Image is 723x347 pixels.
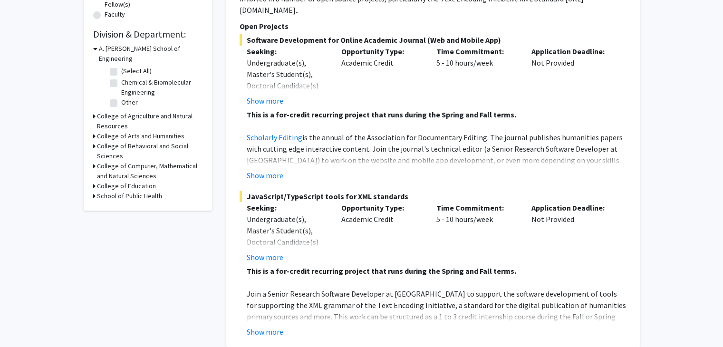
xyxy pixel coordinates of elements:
div: Academic Credit [334,46,429,106]
h2: Division & Department: [93,29,202,40]
h3: School of Public Health [97,191,162,201]
h3: A. [PERSON_NAME] School of Engineering [99,44,202,64]
label: (Select All) [121,66,152,76]
p: Open Projects [240,20,627,32]
label: Faculty [105,10,125,19]
label: Chemical & Biomolecular Engineering [121,77,200,97]
div: Undergraduate(s), Master's Student(s), Doctoral Candidate(s) (PhD, MD, DMD, PharmD, etc.) [247,57,328,114]
p: Seeking: [247,202,328,213]
p: Time Commitment: [436,202,517,213]
div: Undergraduate(s), Master's Student(s), Doctoral Candidate(s) (PhD, MD, DMD, PharmD, etc.) [247,213,328,270]
label: Other [121,97,138,107]
button: Show more [247,326,283,337]
div: Not Provided [524,202,619,263]
p: Opportunity Type: [341,202,422,213]
strong: This is a for-credit recurring project that runs during the Spring and Fall terms. [247,110,516,119]
a: Scholarly Editing [247,133,302,142]
span: Software Development for Online Academic Journal (Web and Mobile App) [240,34,627,46]
p: Seeking: [247,46,328,57]
p: Application Deadline: [531,202,612,213]
button: Show more [247,251,283,263]
iframe: Chat [7,304,40,340]
p: Join a Senior Research Software Developer at [GEOGRAPHIC_DATA] to support the software developmen... [247,288,627,334]
div: Not Provided [524,46,619,106]
h3: College of Arts and Humanities [97,131,184,141]
button: Show more [247,95,283,106]
div: Academic Credit [334,202,429,263]
strong: This is a for-credit recurring project that runs during the Spring and Fall terms. [247,266,516,276]
span: JavaScript/TypeScript tools for XML standards [240,191,627,202]
h3: College of Behavioral and Social Sciences [97,141,202,161]
h3: College of Agriculture and Natural Resources [97,111,202,131]
h3: College of Computer, Mathematical and Natural Sciences [97,161,202,181]
div: 5 - 10 hours/week [429,46,524,106]
p: is the annual of the Association for Documentary Editing. The journal publishes humanities papers... [247,132,627,200]
h3: College of Education [97,181,156,191]
div: 5 - 10 hours/week [429,202,524,263]
p: Time Commitment: [436,46,517,57]
p: Opportunity Type: [341,46,422,57]
button: Show more [247,170,283,181]
p: Application Deadline: [531,46,612,57]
